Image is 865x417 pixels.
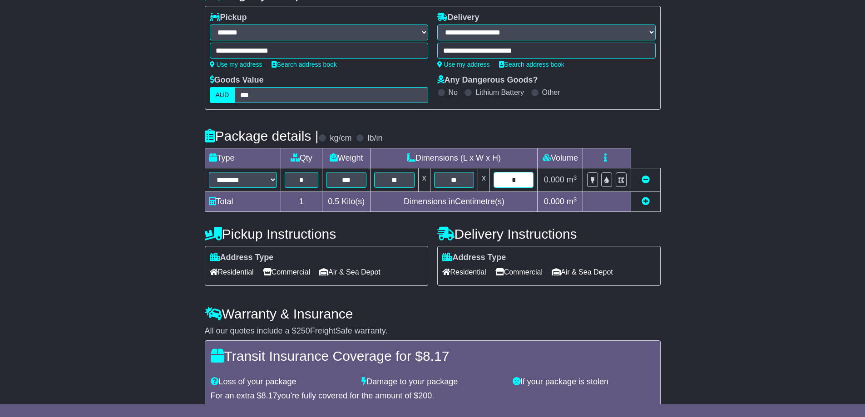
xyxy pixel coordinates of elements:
td: Weight [322,148,371,168]
td: Dimensions in Centimetre(s) [371,192,538,212]
a: Remove this item [642,175,650,184]
label: Other [542,88,560,97]
td: Volume [538,148,583,168]
a: Search address book [272,61,337,68]
label: Address Type [210,253,274,263]
td: Dimensions (L x W x H) [371,148,538,168]
label: Goods Value [210,75,264,85]
label: Pickup [210,13,247,23]
td: x [418,168,430,192]
a: Use my address [210,61,262,68]
span: m [567,175,577,184]
a: Use my address [437,61,490,68]
div: All our quotes include a $ FreightSafe warranty. [205,326,661,336]
td: Qty [281,148,322,168]
label: Any Dangerous Goods? [437,75,538,85]
div: Loss of your package [206,377,357,387]
span: Residential [442,265,486,279]
td: 1 [281,192,322,212]
span: Air & Sea Depot [552,265,613,279]
span: Residential [210,265,254,279]
h4: Delivery Instructions [437,226,661,241]
h4: Pickup Instructions [205,226,428,241]
td: Kilo(s) [322,192,371,212]
span: 200 [418,391,432,400]
td: Type [205,148,281,168]
sup: 3 [573,174,577,181]
div: Damage to your package [357,377,508,387]
td: x [478,168,490,192]
span: m [567,197,577,206]
label: AUD [210,87,235,103]
div: If your package is stolen [508,377,659,387]
span: 8.17 [262,391,277,400]
label: No [449,88,458,97]
span: Air & Sea Depot [319,265,381,279]
label: Delivery [437,13,479,23]
div: For an extra $ you're fully covered for the amount of $ . [211,391,655,401]
span: 8.17 [423,348,449,363]
h4: Package details | [205,128,319,143]
a: Add new item [642,197,650,206]
span: 0.000 [544,197,564,206]
label: Address Type [442,253,506,263]
span: 0.000 [544,175,564,184]
label: Lithium Battery [475,88,524,97]
span: 0.5 [328,197,339,206]
td: Total [205,192,281,212]
span: Commercial [495,265,543,279]
a: Search address book [499,61,564,68]
span: Commercial [263,265,310,279]
h4: Warranty & Insurance [205,306,661,321]
label: kg/cm [330,133,351,143]
sup: 3 [573,196,577,203]
h4: Transit Insurance Coverage for $ [211,348,655,363]
span: 250 [297,326,310,335]
label: lb/in [367,133,382,143]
